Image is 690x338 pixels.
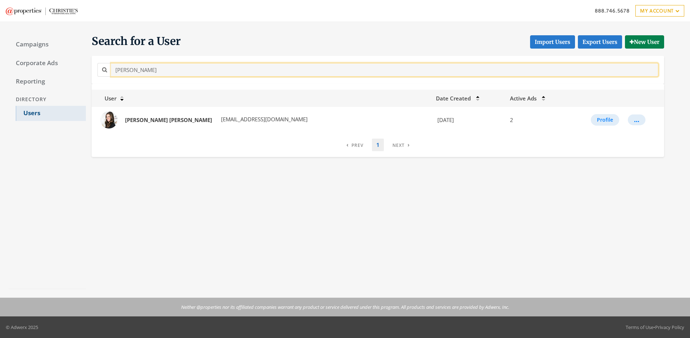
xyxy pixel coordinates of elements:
[506,107,567,133] td: 2
[92,34,181,49] span: Search for a User
[578,35,622,49] a: Export Users
[595,7,630,14] a: 888.746.5678
[120,113,217,127] a: [PERSON_NAME] [PERSON_NAME]
[510,95,537,102] span: Active Ads
[591,114,619,126] button: Profile
[436,95,471,102] span: Date Created
[125,116,168,123] strong: [PERSON_NAME]
[6,8,78,15] img: Adwerx
[111,63,658,76] input: Search for a name or email address
[626,324,653,330] a: Terms of Use
[342,139,414,151] nav: pagination
[530,35,575,49] button: Import Users
[9,56,86,71] a: Corporate Ads
[625,35,664,49] button: New User
[372,139,384,151] a: 1
[100,111,118,129] img: Nicole Dahl profile
[628,114,645,125] button: ...
[169,116,212,123] strong: [PERSON_NAME]
[635,5,684,17] a: My Account
[9,37,86,52] a: Campaigns
[181,303,509,311] p: Neither @properties nor its affiliated companies warrant any product or service delivered under t...
[432,107,505,133] td: [DATE]
[102,67,107,72] i: Search for a name or email address
[634,120,639,120] div: ...
[6,324,38,331] p: © Adwerx 2025
[96,95,116,102] span: User
[9,93,86,106] div: Directory
[220,116,308,123] span: [EMAIL_ADDRESS][DOMAIN_NAME]
[16,106,86,121] a: Users
[655,324,684,330] a: Privacy Policy
[626,324,684,331] div: •
[9,74,86,89] a: Reporting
